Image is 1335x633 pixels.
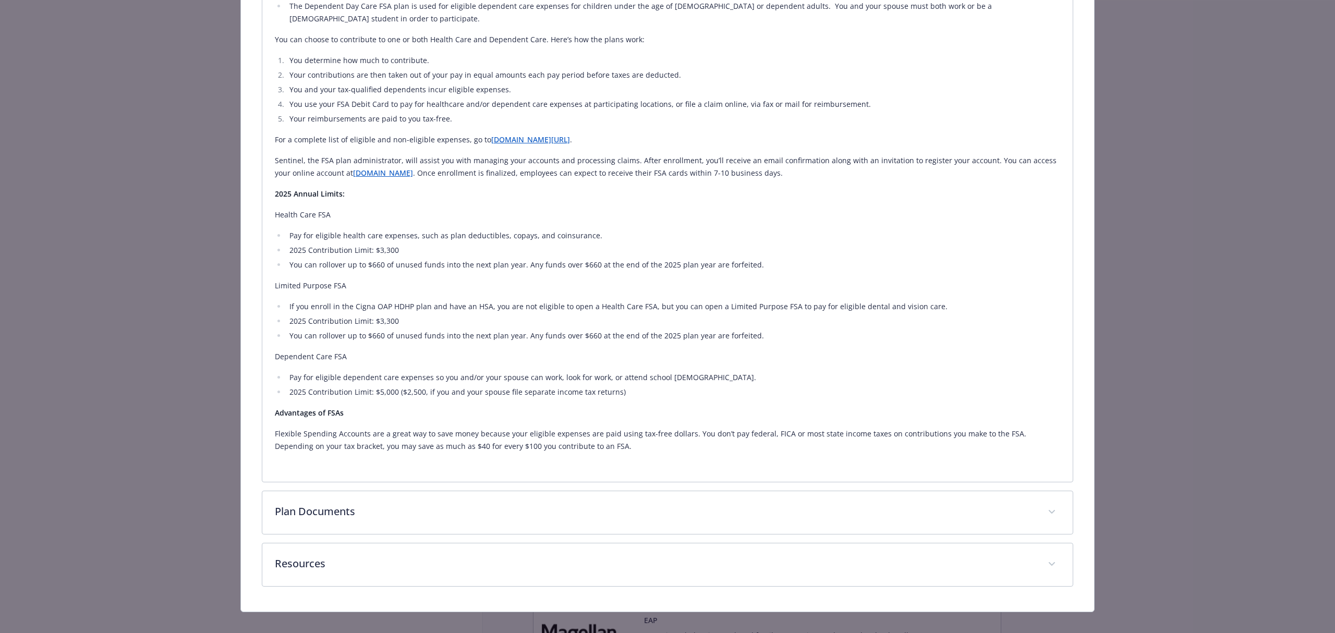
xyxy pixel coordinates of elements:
li: You can rollover up to $660 of unused funds into the next plan year. Any funds over $660 at the e... [286,330,1060,342]
li: Your contributions are then taken out of your pay in equal amounts each pay period before taxes a... [286,69,1060,81]
div: Resources [262,543,1073,586]
p: Health Care FSA​ [275,209,1060,221]
strong: 2025 Annual Limits: [275,189,345,199]
a: [DOMAIN_NAME] [353,168,413,178]
li: 2025 Contribution Limit: $3,300​​ [286,315,1060,327]
p: You can choose to contribute to one or both Health Care and Dependent Care. Here’s how the plans ... [275,33,1060,46]
li: You can rollover up to $660 of unused funds into the next plan year. Any funds over $660 at the e... [286,259,1060,271]
a: [DOMAIN_NAME][URL] [491,135,570,144]
li: Pay for eligible dependent care expenses so you and/or your spouse can work, look for work, or at... [286,371,1060,384]
p: Flexible Spending Accounts are a great way to save money because your eligible expenses are paid ... [275,428,1060,453]
li: If you enroll in the Cigna OAP HDHP plan and have an HSA, you are not eligible to open a Health C... [286,300,1060,313]
p: Limited Purpose FSA​ [275,279,1060,292]
li: Your reimbursements are paid to you tax-free. [286,113,1060,125]
p: Dependent Care FSA ​ [275,350,1060,363]
li: 2025 Contribution Limit: $5,000 ($2,500, if you and your spouse file separate income tax returns)​ [286,386,1060,398]
p: Sentinel, the FSA plan administrator, will assist you with managing your accounts and processing ... [275,154,1060,179]
li: You use your FSA Debit Card to pay for healthcare and/or dependent care expenses at participating... [286,98,1060,111]
p: For a complete list of eligible and non-eligible expenses, go to . [275,133,1060,146]
li: You determine how much to contribute. [286,54,1060,67]
p: Plan Documents [275,504,1035,519]
li: 2025 Contribution Limit: $3,300​​ [286,244,1060,257]
div: Plan Documents [262,491,1073,534]
li: You and your tax-qualified dependents incur eligible expenses. [286,83,1060,96]
li: Pay for eligible health care expenses, such as plan deductibles, copays, and coinsurance.​ [286,229,1060,242]
strong: Advantages of FSAs [275,408,344,418]
p: Resources [275,556,1035,571]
